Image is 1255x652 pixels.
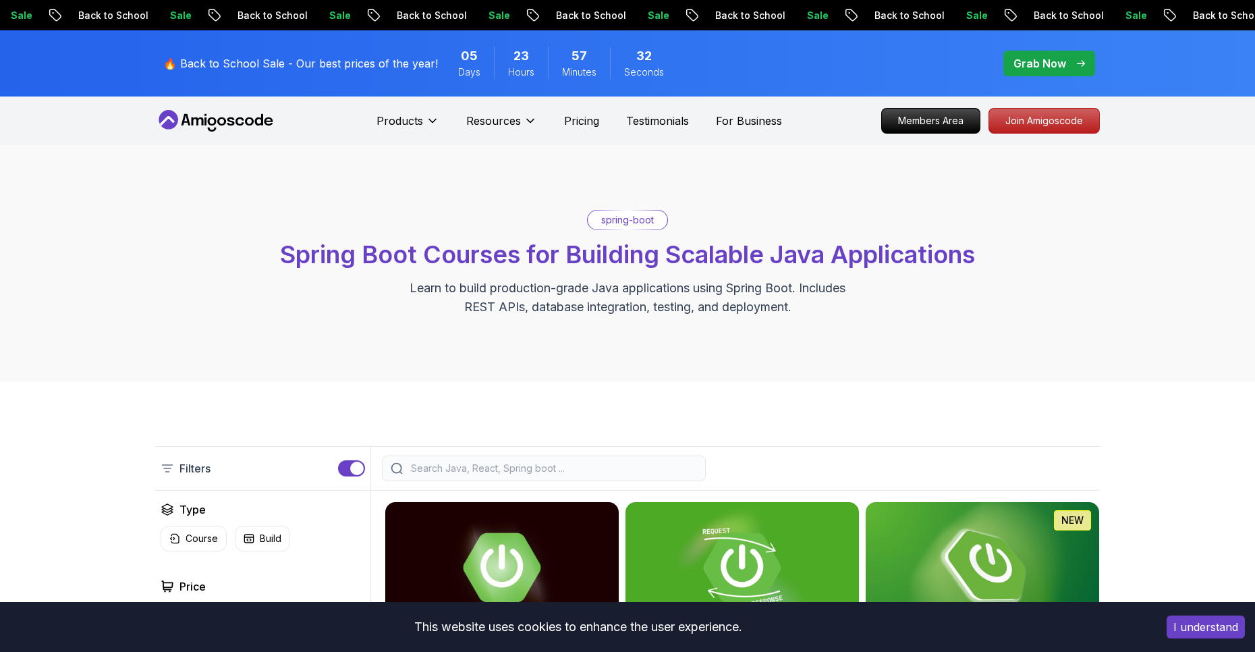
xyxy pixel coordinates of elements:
[988,108,1100,134] a: Join Amigoscode
[235,526,290,551] button: Build
[881,108,980,134] a: Members Area
[562,65,596,79] span: Minutes
[260,532,281,545] p: Build
[564,113,599,129] a: Pricing
[466,113,537,140] button: Resources
[478,9,521,22] p: Sale
[508,65,534,79] span: Hours
[989,109,1099,133] p: Join Amigoscode
[385,502,619,633] img: Advanced Spring Boot card
[716,113,782,129] a: For Business
[1115,9,1158,22] p: Sale
[179,460,211,477] p: Filters
[386,9,478,22] p: Back to School
[376,113,439,140] button: Products
[280,240,975,269] span: Spring Boot Courses for Building Scalable Java Applications
[1013,55,1066,72] p: Grab Now
[571,47,587,65] span: 57 Minutes
[704,9,796,22] p: Back to School
[626,113,689,129] a: Testimonials
[179,501,206,518] h2: Type
[1023,9,1115,22] p: Back to School
[461,47,478,65] span: 5 Days
[636,47,652,65] span: 32 Seconds
[955,9,999,22] p: Sale
[227,9,318,22] p: Back to School
[625,502,859,633] img: Building APIs with Spring Boot card
[866,502,1099,633] img: Spring Boot for Beginners card
[159,9,202,22] p: Sale
[408,462,697,475] input: Search Java, React, Spring boot ...
[376,113,423,129] p: Products
[186,532,218,545] p: Course
[882,109,980,133] p: Members Area
[401,279,854,317] p: Learn to build production-grade Java applications using Spring Boot. Includes REST APIs, database...
[513,47,529,65] span: 23 Hours
[10,612,1146,642] div: This website uses cookies to enhance the user experience.
[458,65,480,79] span: Days
[624,65,664,79] span: Seconds
[601,213,654,227] p: spring-boot
[161,526,227,551] button: Course
[637,9,680,22] p: Sale
[796,9,839,22] p: Sale
[864,9,955,22] p: Back to School
[163,55,438,72] p: 🔥 Back to School Sale - Our best prices of the year!
[466,113,521,129] p: Resources
[1061,514,1084,527] p: NEW
[545,9,637,22] p: Back to School
[1167,616,1245,639] button: Accept cookies
[67,9,159,22] p: Back to School
[318,9,362,22] p: Sale
[179,578,206,595] h2: Price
